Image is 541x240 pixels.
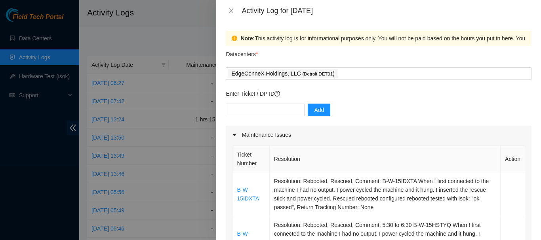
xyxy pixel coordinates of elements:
span: caret-right [232,132,237,137]
span: Add [314,106,324,114]
p: EdgeConneX Holdings, LLC ) [231,69,334,78]
button: Add [308,104,330,116]
strong: Note: [240,34,255,43]
a: B-W-15IDXTA [237,187,259,202]
button: Close [226,7,237,15]
th: Action [501,146,525,172]
span: close [228,8,234,14]
span: question-circle [274,91,280,96]
span: exclamation-circle [232,36,237,41]
p: Datacenters [226,46,258,59]
td: Resolution: Rebooted, Rescued, Comment: B-W-15IDXTA When I first connected to the machine I had n... [270,172,501,216]
th: Ticket Number [232,146,269,172]
p: Enter Ticket / DP ID [226,89,531,98]
div: Activity Log for [DATE] [242,6,531,15]
div: Maintenance Issues [226,126,531,144]
th: Resolution [270,146,501,172]
span: ( Detroit DET01 [302,72,333,76]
